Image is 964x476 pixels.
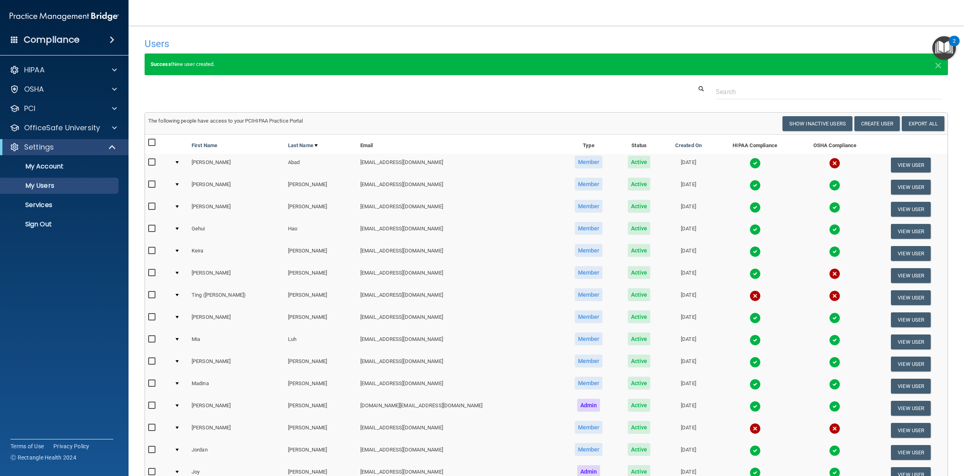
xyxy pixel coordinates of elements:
[151,61,173,67] strong: Success!
[5,201,115,209] p: Services
[628,200,651,213] span: Active
[628,332,651,345] span: Active
[285,375,357,397] td: [PERSON_NAME]
[188,242,285,265] td: Keira
[357,176,562,198] td: [EMAIL_ADDRESS][DOMAIN_NAME]
[10,84,117,94] a: OSHA
[285,287,357,309] td: [PERSON_NAME]
[575,443,603,456] span: Member
[148,118,303,124] span: The following people have access to your PCIHIPAA Practice Portal
[357,135,562,154] th: Email
[662,242,715,265] td: [DATE]
[628,443,651,456] span: Active
[357,154,562,176] td: [EMAIL_ADDRESS][DOMAIN_NAME]
[662,198,715,220] td: [DATE]
[188,265,285,287] td: [PERSON_NAME]
[750,246,761,257] img: tick.e7d51cea.svg
[575,200,603,213] span: Member
[662,397,715,419] td: [DATE]
[357,375,562,397] td: [EMAIL_ADDRESS][DOMAIN_NAME]
[357,309,562,331] td: [EMAIL_ADDRESS][DOMAIN_NAME]
[357,287,562,309] td: [EMAIL_ADDRESS][DOMAIN_NAME]
[829,224,840,235] img: tick.e7d51cea.svg
[829,357,840,368] img: tick.e7d51cea.svg
[357,419,562,441] td: [EMAIL_ADDRESS][DOMAIN_NAME]
[10,8,119,25] img: PMB logo
[891,268,931,283] button: View User
[10,104,117,113] a: PCI
[357,441,562,464] td: [EMAIL_ADDRESS][DOMAIN_NAME]
[561,135,616,154] th: Type
[24,34,80,45] h4: Compliance
[891,379,931,394] button: View User
[829,268,840,279] img: cross.ca9f0e7f.svg
[782,116,852,131] button: Show Inactive Users
[24,65,45,75] p: HIPAA
[288,141,318,150] a: Last Name
[285,353,357,375] td: [PERSON_NAME]
[935,56,942,72] span: ×
[935,59,942,69] button: Close
[285,419,357,441] td: [PERSON_NAME]
[675,141,702,150] a: Created On
[829,202,840,213] img: tick.e7d51cea.svg
[357,198,562,220] td: [EMAIL_ADDRESS][DOMAIN_NAME]
[662,287,715,309] td: [DATE]
[662,353,715,375] td: [DATE]
[10,65,117,75] a: HIPAA
[10,123,117,133] a: OfficeSafe University
[829,158,840,169] img: cross.ca9f0e7f.svg
[24,104,35,113] p: PCI
[829,180,840,191] img: tick.e7d51cea.svg
[750,180,761,191] img: tick.e7d51cea.svg
[575,288,603,301] span: Member
[750,423,761,434] img: cross.ca9f0e7f.svg
[829,312,840,324] img: tick.e7d51cea.svg
[285,220,357,242] td: Hao
[285,265,357,287] td: [PERSON_NAME]
[575,421,603,434] span: Member
[628,266,651,279] span: Active
[829,423,840,434] img: cross.ca9f0e7f.svg
[891,202,931,217] button: View User
[285,154,357,176] td: Abad
[750,158,761,169] img: tick.e7d51cea.svg
[628,178,651,191] span: Active
[750,357,761,368] img: tick.e7d51cea.svg
[662,176,715,198] td: [DATE]
[575,266,603,279] span: Member
[357,220,562,242] td: [EMAIL_ADDRESS][DOMAIN_NAME]
[285,309,357,331] td: [PERSON_NAME]
[750,401,761,412] img: tick.e7d51cea.svg
[357,397,562,419] td: [DOMAIN_NAME][EMAIL_ADDRESS][DOMAIN_NAME]
[891,357,931,371] button: View User
[750,268,761,279] img: tick.e7d51cea.svg
[891,312,931,327] button: View User
[575,332,603,345] span: Member
[285,242,357,265] td: [PERSON_NAME]
[628,222,651,235] span: Active
[188,287,285,309] td: Ting ([PERSON_NAME])
[628,355,651,367] span: Active
[628,310,651,323] span: Active
[891,246,931,261] button: View User
[575,156,603,168] span: Member
[829,401,840,412] img: tick.e7d51cea.svg
[628,399,651,412] span: Active
[662,265,715,287] td: [DATE]
[750,312,761,324] img: tick.e7d51cea.svg
[829,334,840,346] img: tick.e7d51cea.svg
[5,220,115,228] p: Sign Out
[575,310,603,323] span: Member
[628,421,651,434] span: Active
[285,397,357,419] td: [PERSON_NAME]
[188,331,285,353] td: Mia
[575,244,603,257] span: Member
[891,445,931,460] button: View User
[829,290,840,302] img: cross.ca9f0e7f.svg
[577,399,600,412] span: Admin
[575,355,603,367] span: Member
[285,176,357,198] td: [PERSON_NAME]
[357,331,562,353] td: [EMAIL_ADDRESS][DOMAIN_NAME]
[357,242,562,265] td: [EMAIL_ADDRESS][DOMAIN_NAME]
